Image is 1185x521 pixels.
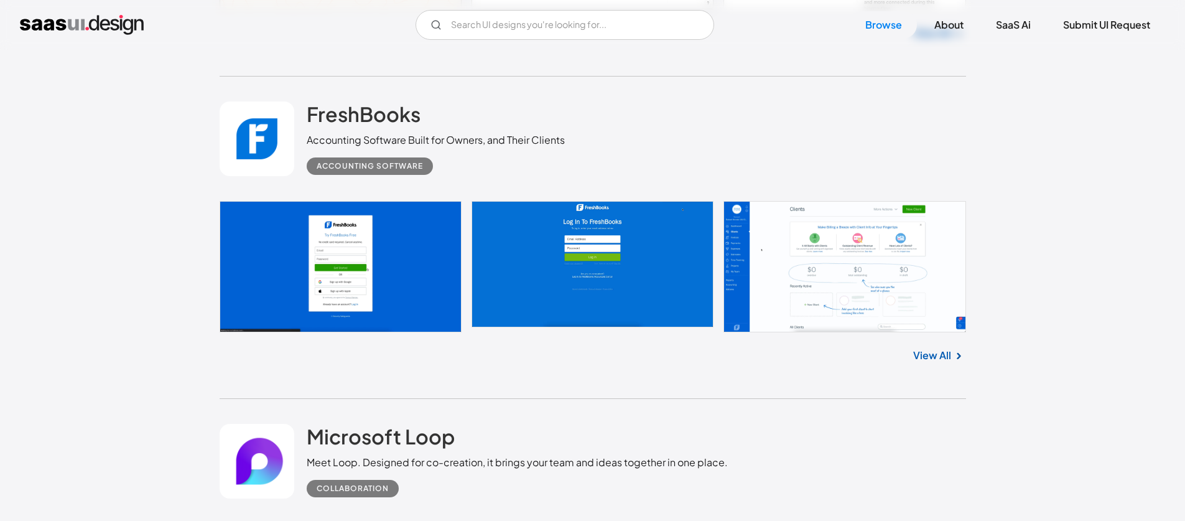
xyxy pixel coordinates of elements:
[416,10,714,40] input: Search UI designs you're looking for...
[317,481,389,496] div: Collaboration
[981,11,1046,39] a: SaaS Ai
[307,455,728,470] div: Meet Loop. Designed for co-creation, it brings your team and ideas together in one place.
[307,101,421,133] a: FreshBooks
[913,348,951,363] a: View All
[1048,11,1165,39] a: Submit UI Request
[20,15,144,35] a: home
[919,11,978,39] a: About
[317,159,423,174] div: Accounting Software
[416,10,714,40] form: Email Form
[307,133,565,148] div: Accounting Software Built for Owners, and Their Clients
[307,424,455,455] a: Microsoft Loop
[850,11,917,39] a: Browse
[307,101,421,126] h2: FreshBooks
[307,424,455,449] h2: Microsoft Loop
